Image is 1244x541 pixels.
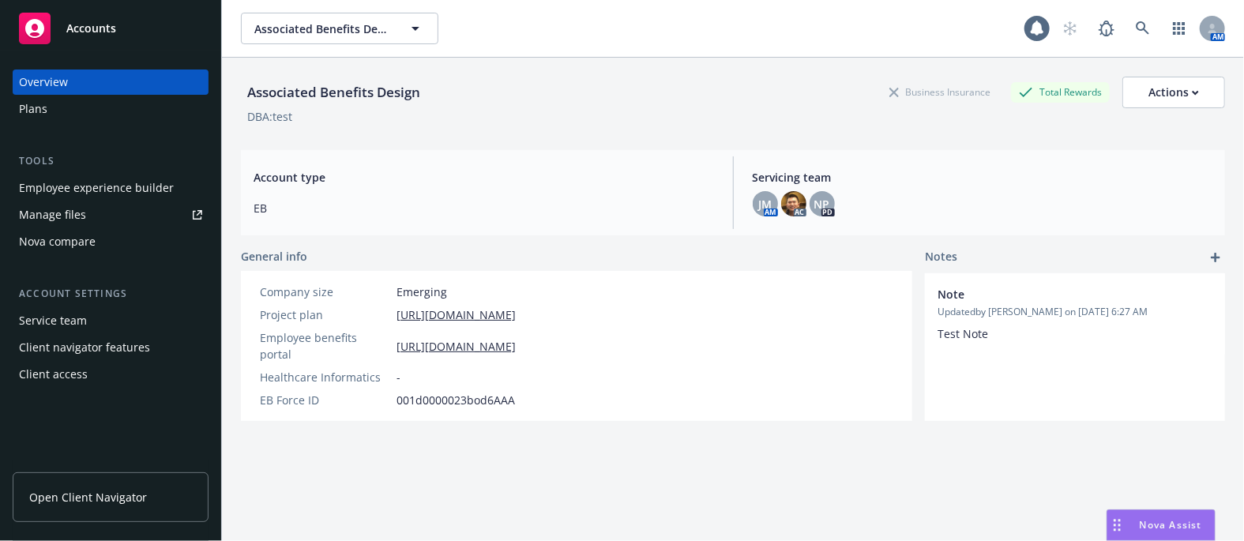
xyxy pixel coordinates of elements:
img: photo [781,191,806,216]
div: Client access [19,362,88,387]
div: Plans [19,96,47,122]
span: Associated Benefits Design [254,21,391,37]
span: NP [814,196,830,212]
button: Actions [1122,77,1225,108]
a: add [1206,248,1225,267]
div: Employee experience builder [19,175,174,201]
span: Open Client Navigator [29,489,147,505]
button: Nova Assist [1107,509,1216,541]
a: Employee experience builder [13,175,209,201]
div: Actions [1148,77,1199,107]
span: Account type [254,169,714,186]
a: Manage files [13,202,209,227]
span: General info [241,248,307,265]
span: Notes [925,248,957,267]
a: [URL][DOMAIN_NAME] [397,306,516,323]
span: Servicing team [753,169,1213,186]
a: Switch app [1163,13,1195,44]
div: Overview [19,70,68,95]
span: Accounts [66,22,116,35]
a: Client access [13,362,209,387]
div: Business Insurance [881,82,998,102]
span: Updated by [PERSON_NAME] on [DATE] 6:27 AM [938,305,1212,319]
span: Note [938,286,1171,302]
div: Healthcare Informatics [260,369,390,385]
a: Overview [13,70,209,95]
div: Client navigator features [19,335,150,360]
a: Client navigator features [13,335,209,360]
span: Test Note [938,326,988,341]
span: JM [758,196,772,212]
div: Project plan [260,306,390,323]
button: Associated Benefits Design [241,13,438,44]
div: Tools [13,153,209,169]
div: Associated Benefits Design [241,82,427,103]
div: Account settings [13,286,209,302]
a: Service team [13,308,209,333]
a: Nova compare [13,229,209,254]
span: EB [254,200,714,216]
a: [URL][DOMAIN_NAME] [397,338,516,355]
a: Accounts [13,6,209,51]
span: - [397,369,400,385]
span: Emerging [397,284,447,300]
span: Nova Assist [1140,518,1202,532]
div: Company size [260,284,390,300]
a: Search [1127,13,1159,44]
div: NoteUpdatedby [PERSON_NAME] on [DATE] 6:27 AMTest Note [925,273,1225,355]
span: 001d0000023bod6AAA [397,392,515,408]
div: Employee benefits portal [260,329,390,363]
div: Nova compare [19,229,96,254]
a: Plans [13,96,209,122]
div: Drag to move [1107,510,1127,540]
div: DBA: test [247,108,292,125]
div: Manage files [19,202,86,227]
div: Service team [19,308,87,333]
div: Total Rewards [1011,82,1110,102]
a: Report a Bug [1091,13,1122,44]
div: EB Force ID [260,392,390,408]
a: Start snowing [1054,13,1086,44]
